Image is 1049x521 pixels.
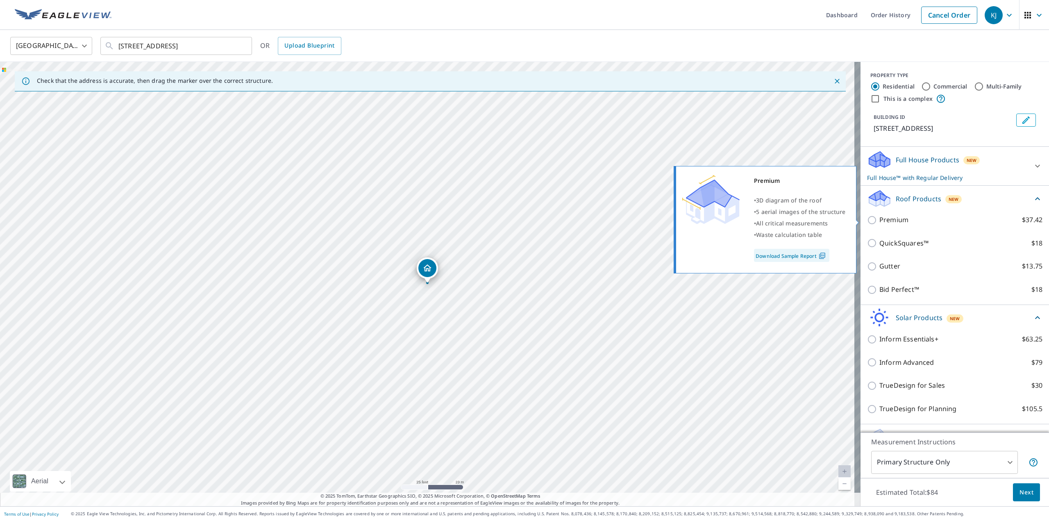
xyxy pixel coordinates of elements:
p: [STREET_ADDRESS] [874,123,1013,133]
div: KJ [985,6,1003,24]
div: Premium [754,175,846,187]
p: BUILDING ID [874,114,905,121]
span: 5 aerial images of the structure [756,208,845,216]
div: • [754,229,846,241]
div: [GEOGRAPHIC_DATA] [10,34,92,57]
a: Terms of Use [4,511,30,517]
p: $18 [1031,238,1042,248]
div: Roof ProductsNew [867,189,1042,208]
p: $13.75 [1022,261,1042,271]
div: • [754,218,846,229]
span: Next [1019,487,1033,498]
div: Aerial [29,471,51,491]
div: Dropped pin, building 1, Residential property, 2701 Golden Rod Ln Lexington, KY 40511 [417,257,438,283]
p: Check that the address is accurate, then drag the marker over the correct structure. [37,77,273,84]
p: Premium [879,215,908,225]
label: This is a complex [883,95,933,103]
div: Aerial [10,471,71,491]
img: Premium [682,175,740,224]
button: Close [832,76,842,86]
a: Privacy Policy [32,511,59,517]
p: Full House Products [896,155,959,165]
p: $79 [1031,357,1042,368]
p: © 2025 Eagle View Technologies, Inc. and Pictometry International Corp. All Rights Reserved. Repo... [71,511,1045,517]
a: Terms [527,493,540,499]
p: Bid Perfect™ [879,284,919,295]
div: Full House ProductsNewFull House™ with Regular Delivery [867,150,1042,182]
p: $63.25 [1022,334,1042,344]
input: Search by address or latitude-longitude [118,34,235,57]
img: Pdf Icon [817,252,828,259]
span: © 2025 TomTom, Earthstar Geographics SIO, © 2025 Microsoft Corporation, © [320,493,540,500]
div: • [754,195,846,206]
p: $105.5 [1022,404,1042,414]
p: Inform Advanced [879,357,934,368]
span: New [949,196,959,202]
p: TrueDesign for Sales [879,380,945,391]
div: OR [260,37,341,55]
p: $37.42 [1022,215,1042,225]
span: All critical measurements [756,219,828,227]
button: Edit building 1 [1016,114,1036,127]
p: Inform Essentials+ [879,334,938,344]
p: Full House™ with Regular Delivery [867,173,1028,182]
a: Upload Blueprint [278,37,341,55]
label: Multi-Family [986,82,1022,91]
img: EV Logo [15,9,111,21]
a: OpenStreetMap [491,493,525,499]
p: Gutter [879,261,900,271]
a: Cancel Order [921,7,977,24]
p: Measurement Instructions [871,437,1038,447]
p: $18 [1031,284,1042,295]
span: Your report will include only the primary structure on the property. For example, a detached gara... [1029,457,1038,467]
p: Roof Products [896,194,941,204]
span: 3D diagram of the roof [756,196,822,204]
div: • [754,206,846,218]
a: Current Level 20, Zoom Out [838,478,851,490]
label: Commercial [933,82,967,91]
p: Solar Products [896,313,942,323]
span: New [967,157,977,164]
span: New [950,315,960,322]
p: QuickSquares™ [879,238,929,248]
div: Solar ProductsNew [867,308,1042,328]
div: Walls ProductsNew [867,428,1042,447]
p: Estimated Total: $84 [870,483,945,501]
label: Residential [883,82,915,91]
div: PROPERTY TYPE [870,72,1039,79]
span: Waste calculation table [756,231,822,239]
a: Download Sample Report [754,249,829,262]
p: | [4,512,59,516]
p: TrueDesign for Planning [879,404,956,414]
span: Upload Blueprint [284,41,334,51]
div: Primary Structure Only [871,451,1018,474]
p: $30 [1031,380,1042,391]
button: Next [1013,483,1040,502]
a: Current Level 20, Zoom In Disabled [838,465,851,478]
